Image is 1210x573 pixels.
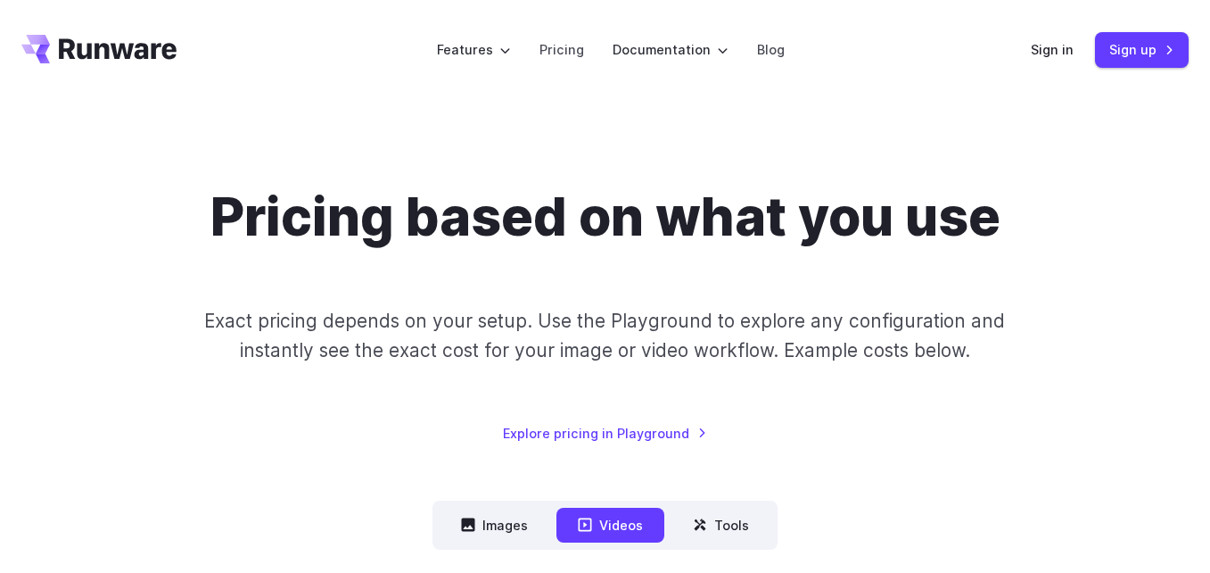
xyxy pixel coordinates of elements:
label: Features [437,39,511,60]
button: Videos [556,508,664,543]
h1: Pricing based on what you use [210,186,1000,249]
a: Sign up [1095,32,1189,67]
p: Exact pricing depends on your setup. Use the Playground to explore any configuration and instantl... [196,306,1013,366]
a: Go to / [21,35,177,63]
label: Documentation [613,39,728,60]
a: Sign in [1031,39,1074,60]
a: Blog [757,39,785,60]
a: Pricing [539,39,584,60]
button: Tools [671,508,770,543]
button: Images [440,508,549,543]
a: Explore pricing in Playground [503,423,707,444]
